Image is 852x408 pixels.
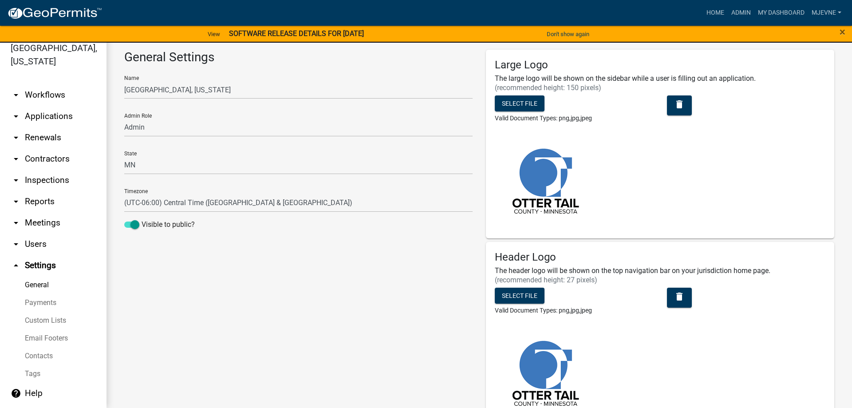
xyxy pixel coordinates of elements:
[204,27,224,41] a: View
[703,4,728,21] a: Home
[11,388,21,399] i: help
[543,27,593,41] button: Don't show again
[495,130,594,230] img: jurisdiction logo
[495,115,592,122] span: Valid Document Types: png,jpg,jpeg
[495,74,825,83] h6: The large logo will be shown on the sidebar while a user is filling out an application.
[840,26,845,38] span: ×
[124,50,473,65] h3: General Settings
[667,288,692,308] button: delete
[808,4,845,21] a: MJevne
[11,175,21,186] i: arrow_drop_down
[754,4,808,21] a: My Dashboard
[11,218,21,228] i: arrow_drop_down
[840,27,845,37] button: Close
[495,251,825,264] h5: Header Logo
[495,276,825,284] h6: (recommended height: 27 pixels)
[11,90,21,100] i: arrow_drop_down
[495,59,825,71] h5: Large Logo
[11,260,21,271] i: arrow_drop_up
[495,83,825,92] h6: (recommended height: 150 pixels)
[674,291,685,302] i: delete
[11,132,21,143] i: arrow_drop_down
[11,196,21,207] i: arrow_drop_down
[495,95,544,111] button: Select file
[728,4,754,21] a: Admin
[11,111,21,122] i: arrow_drop_down
[495,288,544,304] button: Select file
[229,29,364,38] strong: SOFTWARE RELEASE DETAILS FOR [DATE]
[495,307,592,314] span: Valid Document Types: png,jpg,jpeg
[124,219,195,230] label: Visible to public?
[11,154,21,164] i: arrow_drop_down
[11,239,21,250] i: arrow_drop_down
[674,99,685,110] i: delete
[667,95,692,115] button: delete
[495,266,825,275] h6: The header logo will be shown on the top navigation bar on your jurisdiction home page.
